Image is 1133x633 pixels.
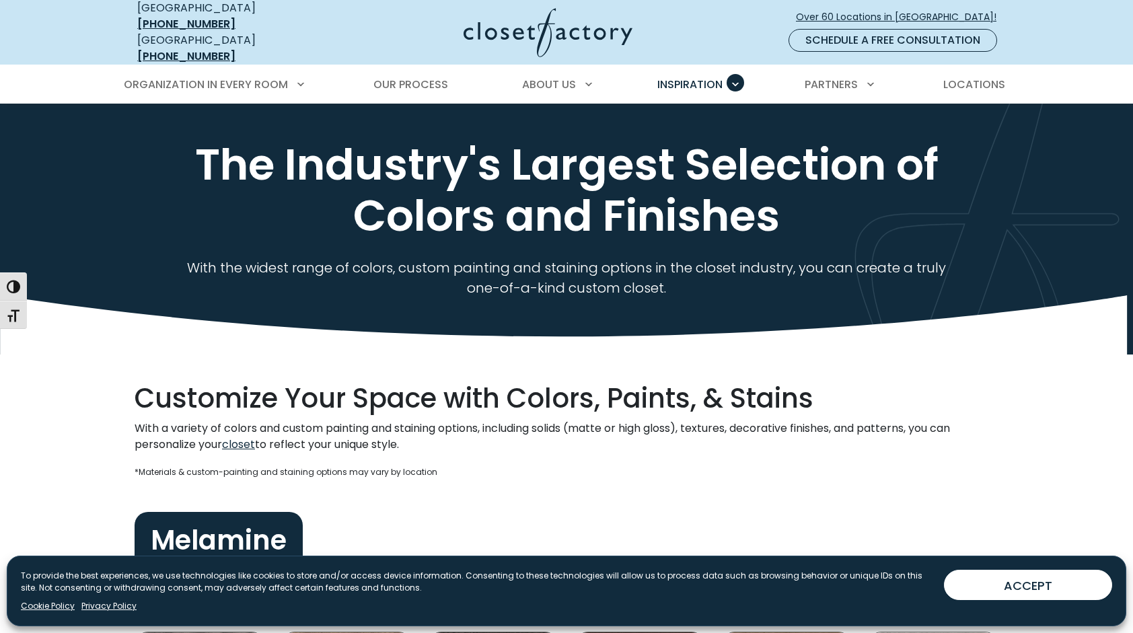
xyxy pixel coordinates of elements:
a: [PHONE_NUMBER] [137,48,235,64]
span: Locations [943,77,1005,92]
a: Schedule a Free Consultation [789,29,997,52]
h5: Customize Your Space with Colors, Paints, & Stains [135,381,998,415]
a: closet [222,437,255,452]
span: Partners [805,77,858,92]
p: To provide the best experiences, we use technologies like cookies to store and/or access device i... [21,570,933,594]
h1: The Industry's Largest Selection of Colors and Finishes [135,139,998,241]
a: Cookie Policy [21,600,75,612]
a: Over 60 Locations in [GEOGRAPHIC_DATA]! [795,5,1008,29]
a: Privacy Policy [81,600,137,612]
a: [PHONE_NUMBER] [137,16,235,32]
span: Organization in Every Room [124,77,288,92]
nav: Primary Menu [114,66,1019,104]
span: About Us [522,77,576,92]
button: ACCEPT [944,570,1112,600]
span: With the widest range of colors, custom painting and staining options in the closet industry, you... [187,258,946,297]
span: Our Process [373,77,448,92]
h3: Melamine [135,512,303,568]
span: Over 60 Locations in [GEOGRAPHIC_DATA]! [796,10,1007,24]
span: *Materials & custom-painting and staining options may vary by location [135,466,437,478]
div: [GEOGRAPHIC_DATA] [137,32,332,65]
img: Closet Factory Logo [464,8,632,57]
p: With a variety of colors and custom painting and staining options, including solids (matte or hig... [135,420,998,453]
span: Inspiration [657,77,723,92]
